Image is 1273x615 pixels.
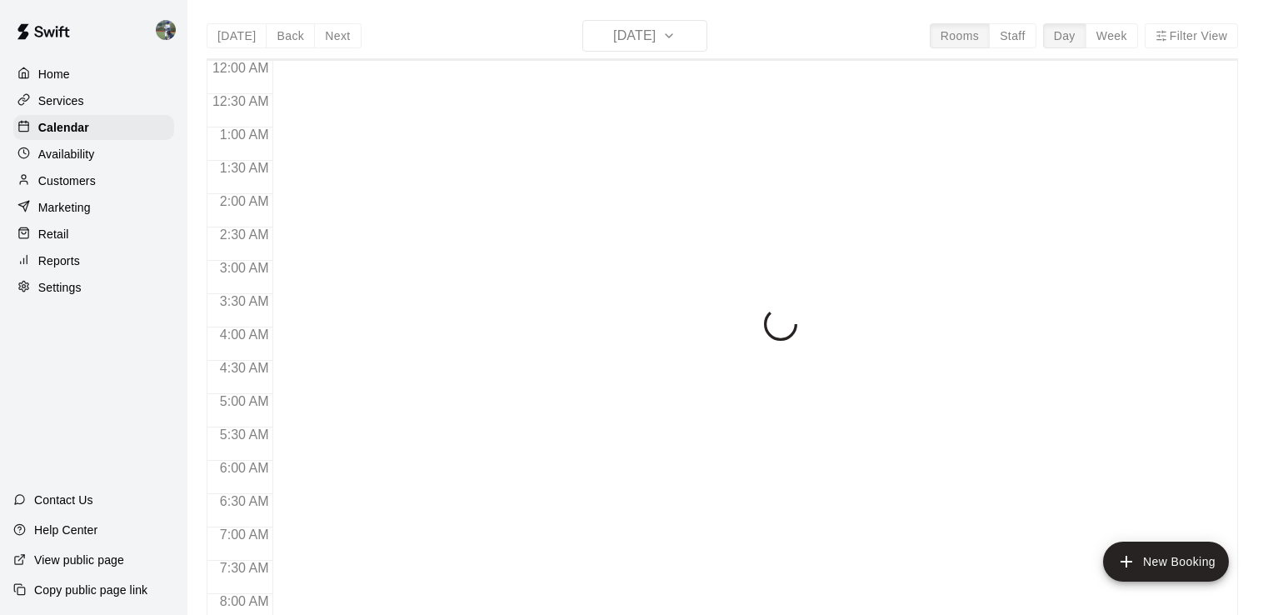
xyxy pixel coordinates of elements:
[38,119,89,136] p: Calendar
[38,146,95,162] p: Availability
[216,294,273,308] span: 3:30 AM
[13,88,174,113] a: Services
[38,92,84,109] p: Services
[1103,542,1229,582] button: add
[216,327,273,342] span: 4:00 AM
[216,361,273,375] span: 4:30 AM
[34,552,124,568] p: View public page
[216,527,273,542] span: 7:00 AM
[216,494,273,508] span: 6:30 AM
[38,226,69,242] p: Retail
[216,127,273,142] span: 1:00 AM
[13,115,174,140] a: Calendar
[216,227,273,242] span: 2:30 AM
[208,94,273,108] span: 12:30 AM
[216,194,273,208] span: 2:00 AM
[216,261,273,275] span: 3:00 AM
[34,522,97,538] p: Help Center
[13,168,174,193] a: Customers
[13,275,174,300] a: Settings
[13,248,174,273] a: Reports
[38,66,70,82] p: Home
[216,594,273,608] span: 8:00 AM
[13,62,174,87] a: Home
[13,222,174,247] a: Retail
[216,461,273,475] span: 6:00 AM
[38,199,91,216] p: Marketing
[34,582,147,598] p: Copy public page link
[208,61,273,75] span: 12:00 AM
[34,492,93,508] p: Contact Us
[38,172,96,189] p: Customers
[216,427,273,442] span: 5:30 AM
[38,279,82,296] p: Settings
[152,13,187,47] div: Ryan Maylie
[156,20,176,40] img: Ryan Maylie
[38,252,80,269] p: Reports
[216,561,273,575] span: 7:30 AM
[216,161,273,175] span: 1:30 AM
[13,142,174,167] a: Availability
[216,394,273,408] span: 5:00 AM
[13,195,174,220] a: Marketing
